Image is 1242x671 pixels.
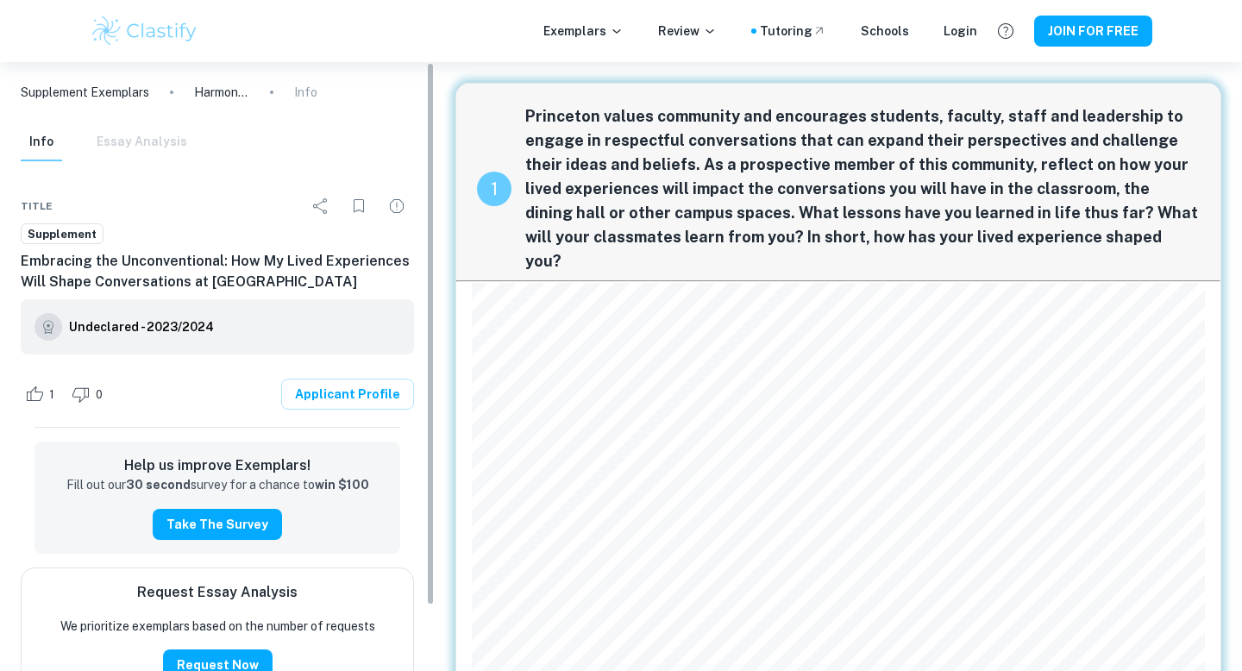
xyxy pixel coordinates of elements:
[86,386,112,404] span: 0
[477,172,511,206] div: recipe
[379,189,414,223] div: Report issue
[944,22,977,41] a: Login
[69,313,214,341] a: Undeclared - 2023/2024
[66,476,369,495] p: Fill out our survey for a chance to
[21,251,414,292] h6: Embracing the Unconventional: How My Lived Experiences Will Shape Conversations at [GEOGRAPHIC_DATA]
[22,226,103,243] span: Supplement
[315,478,369,492] strong: win $100
[1034,16,1152,47] button: JOIN FOR FREE
[861,22,909,41] a: Schools
[153,509,282,540] button: Take the Survey
[304,189,338,223] div: Share
[294,83,317,102] p: Info
[760,22,826,41] a: Tutoring
[21,123,62,161] button: Info
[194,83,249,102] p: Harmonizing Communities Through Music
[137,582,298,603] h6: Request Essay Analysis
[342,189,376,223] div: Bookmark
[90,14,199,48] img: Clastify logo
[69,317,214,336] h6: Undeclared - 2023/2024
[21,198,53,214] span: Title
[60,617,375,636] p: We prioritize exemplars based on the number of requests
[525,104,1200,273] span: Princeton values community and encourages students, faculty, staff and leadership to engage in re...
[126,478,191,492] strong: 30 second
[991,16,1020,46] button: Help and Feedback
[543,22,624,41] p: Exemplars
[21,380,64,408] div: Like
[21,223,103,245] a: Supplement
[40,386,64,404] span: 1
[658,22,717,41] p: Review
[21,83,149,102] a: Supplement Exemplars
[281,379,414,410] a: Applicant Profile
[67,380,112,408] div: Dislike
[48,455,386,476] h6: Help us improve Exemplars!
